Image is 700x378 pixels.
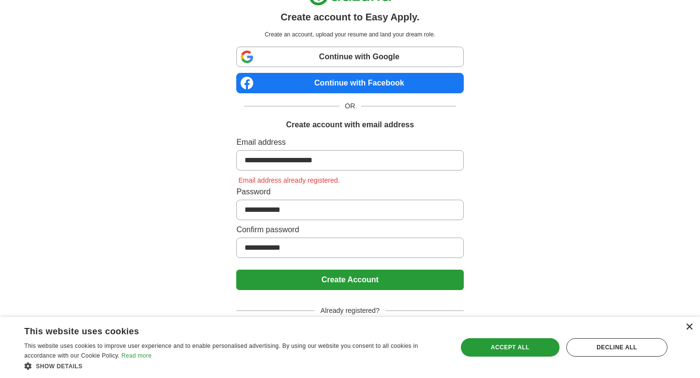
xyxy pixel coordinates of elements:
label: Email address [236,137,463,148]
h1: Create account with email address [286,119,414,131]
p: Create an account, upload your resume and land your dream role. [238,30,461,39]
span: Show details [36,363,83,370]
button: Create Account [236,270,463,290]
div: Accept all [461,338,560,357]
a: Continue with Google [236,47,463,67]
div: Decline all [566,338,667,357]
div: This website uses cookies [24,323,420,337]
label: Password [236,186,463,198]
h1: Create account to Easy Apply. [280,10,420,24]
div: Show details [24,361,445,371]
a: Continue with Facebook [236,73,463,93]
label: Confirm password [236,224,463,236]
div: Close [685,324,693,331]
span: Email address already registered. [236,176,342,184]
span: Already registered? [315,306,385,316]
span: OR [339,101,361,111]
a: Read more, opens a new window [122,352,152,359]
span: This website uses cookies to improve user experience and to enable personalised advertising. By u... [24,343,418,359]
